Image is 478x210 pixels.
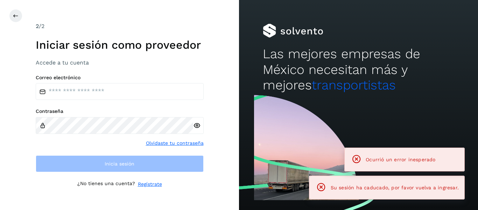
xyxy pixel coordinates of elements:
[36,75,204,81] label: Correo electrónico
[36,108,204,114] label: Contraseña
[36,23,39,29] span: 2
[312,77,396,93] span: transportistas
[146,140,204,147] a: Olvidaste tu contraseña
[331,185,459,190] span: Su sesión ha caducado, por favor vuelva a ingresar.
[36,38,204,52] h1: Iniciar sesión como proveedor
[77,181,135,188] p: ¿No tienes una cuenta?
[138,181,162,188] a: Regístrate
[36,22,204,31] div: /2
[105,161,134,166] span: Inicia sesión
[366,157,435,162] span: Ocurrió un error inesperado
[36,155,204,172] button: Inicia sesión
[263,46,454,93] h2: Las mejores empresas de México necesitan más y mejores
[36,59,204,66] h3: Accede a tu cuenta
